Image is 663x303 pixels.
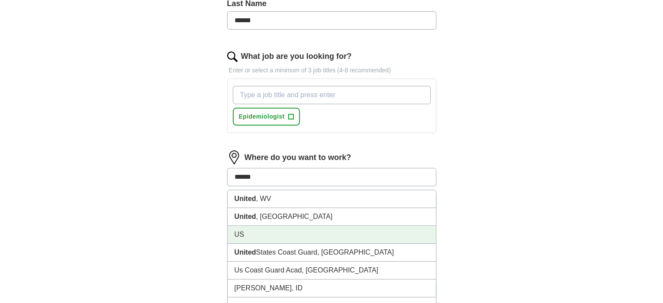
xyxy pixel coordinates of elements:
[233,108,300,126] button: Epidemiologist
[227,150,241,164] img: location.png
[245,152,351,163] label: Where do you want to work?
[239,112,285,121] span: Epidemiologist
[228,262,436,279] li: Us Coast Guard Acad, [GEOGRAPHIC_DATA]
[228,244,436,262] li: States Coast Guard, [GEOGRAPHIC_DATA]
[228,279,436,297] li: [PERSON_NAME], ID
[235,249,256,256] strong: United
[241,51,352,62] label: What job are you looking for?
[228,190,436,208] li: , WV
[228,226,436,244] li: US
[233,86,431,104] input: Type a job title and press enter
[235,195,256,202] strong: United
[227,66,436,75] p: Enter or select a minimum of 3 job titles (4-8 recommended)
[235,213,256,220] strong: United
[227,51,238,62] img: search.png
[228,208,436,226] li: , [GEOGRAPHIC_DATA]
